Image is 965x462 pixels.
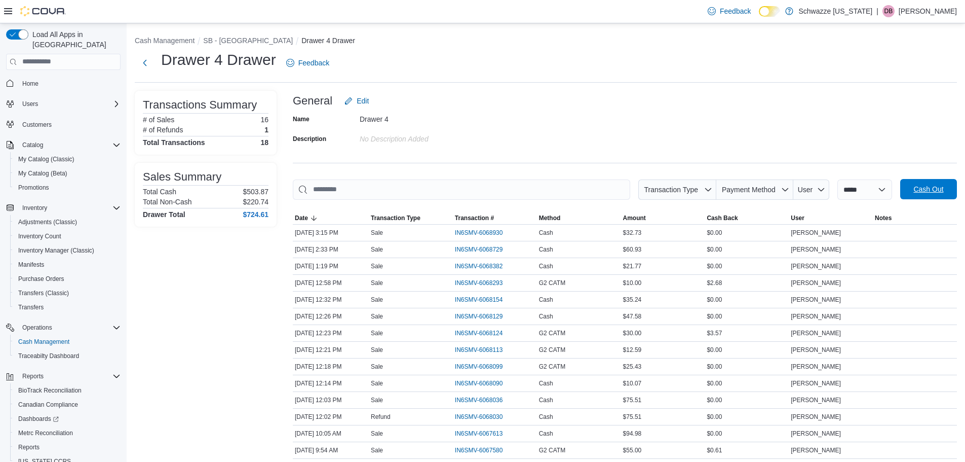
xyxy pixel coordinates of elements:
[14,167,121,180] span: My Catalog (Beta)
[455,394,513,406] button: IN6SMV-6068036
[14,182,53,194] a: Promotions
[22,100,38,108] span: Users
[143,188,176,196] h6: Total Cash
[22,204,47,212] span: Inventory
[539,430,553,438] span: Cash
[537,212,621,224] button: Method
[716,180,793,200] button: Payment Method
[18,370,121,382] span: Reports
[260,138,268,147] h4: 18
[455,361,513,373] button: IN6SMV-6068099
[623,396,642,404] span: $75.51
[455,344,513,356] button: IN6SMV-6068113
[623,229,642,237] span: $32.73
[539,279,565,287] span: G2 CATM
[293,361,369,373] div: [DATE] 12:18 PM
[293,135,326,143] label: Description
[705,212,789,224] button: Cash Back
[791,413,841,421] span: [PERSON_NAME]
[14,427,77,439] a: Metrc Reconciliation
[455,312,503,321] span: IN6SMV-6068129
[10,349,125,363] button: Traceabilty Dashboard
[360,111,495,123] div: Drawer 4
[455,444,513,456] button: IN6SMV-6067580
[621,212,705,224] button: Amount
[143,198,192,206] h6: Total Non-Cash
[14,441,121,453] span: Reports
[453,212,537,224] button: Transaction #
[704,1,755,21] a: Feedback
[14,399,82,411] a: Canadian Compliance
[293,243,369,256] div: [DATE] 2:33 PM
[14,301,48,313] a: Transfers
[791,296,841,304] span: [PERSON_NAME]
[22,80,38,88] span: Home
[14,336,121,348] span: Cash Management
[18,415,59,423] span: Dashboards
[143,138,205,147] h4: Total Transactions
[293,411,369,423] div: [DATE] 12:02 PM
[14,301,121,313] span: Transfers
[539,312,553,321] span: Cash
[260,116,268,124] p: 16
[638,180,716,200] button: Transaction Type
[455,279,503,287] span: IN6SMV-6068293
[357,96,369,106] span: Edit
[791,379,841,387] span: [PERSON_NAME]
[18,289,69,297] span: Transfers (Classic)
[371,245,383,254] p: Sale
[10,335,125,349] button: Cash Management
[360,131,495,143] div: No Description added
[900,179,957,199] button: Cash Out
[705,394,789,406] div: $0.00
[293,227,369,239] div: [DATE] 3:15 PM
[623,296,642,304] span: $35.24
[14,399,121,411] span: Canadian Compliance
[705,260,789,272] div: $0.00
[371,413,391,421] p: Refund
[623,430,642,438] span: $94.98
[18,139,121,151] span: Catalog
[18,246,94,255] span: Inventory Manager (Classic)
[791,245,841,254] span: [PERSON_NAME]
[18,119,56,131] a: Customers
[293,444,369,456] div: [DATE] 9:54 AM
[18,322,121,334] span: Operations
[455,430,503,438] span: IN6SMV-6067613
[18,338,69,346] span: Cash Management
[882,5,895,17] div: Duncan Boggess
[203,37,293,45] button: SB - [GEOGRAPHIC_DATA]
[18,429,73,437] span: Metrc Reconciliation
[295,214,308,222] span: Date
[2,76,125,91] button: Home
[455,262,503,270] span: IN6SMV-6068382
[371,262,383,270] p: Sale
[14,441,44,453] a: Reports
[135,53,155,73] button: Next
[18,261,44,269] span: Manifests
[14,413,63,425] a: Dashboards
[18,401,78,409] span: Canadian Compliance
[243,210,268,219] h4: $724.61
[293,327,369,339] div: [DATE] 12:23 PM
[705,243,789,256] div: $0.00
[884,5,893,17] span: DB
[14,427,121,439] span: Metrc Reconciliation
[143,116,174,124] h6: # of Sales
[455,428,513,440] button: IN6SMV-6067613
[14,216,121,228] span: Adjustments (Classic)
[18,184,49,192] span: Promotions
[293,394,369,406] div: [DATE] 12:03 PM
[705,310,789,323] div: $0.00
[135,35,957,48] nav: An example of EuiBreadcrumbs
[14,244,98,257] a: Inventory Manager (Classic)
[455,446,503,454] span: IN6SMV-6067580
[18,155,74,163] span: My Catalog (Classic)
[455,363,503,371] span: IN6SMV-6068099
[10,426,125,440] button: Metrc Reconciliation
[18,78,43,90] a: Home
[14,350,83,362] a: Traceabilty Dashboard
[143,99,257,111] h3: Transactions Summary
[539,296,553,304] span: Cash
[301,37,355,45] button: Drawer 4 Drawer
